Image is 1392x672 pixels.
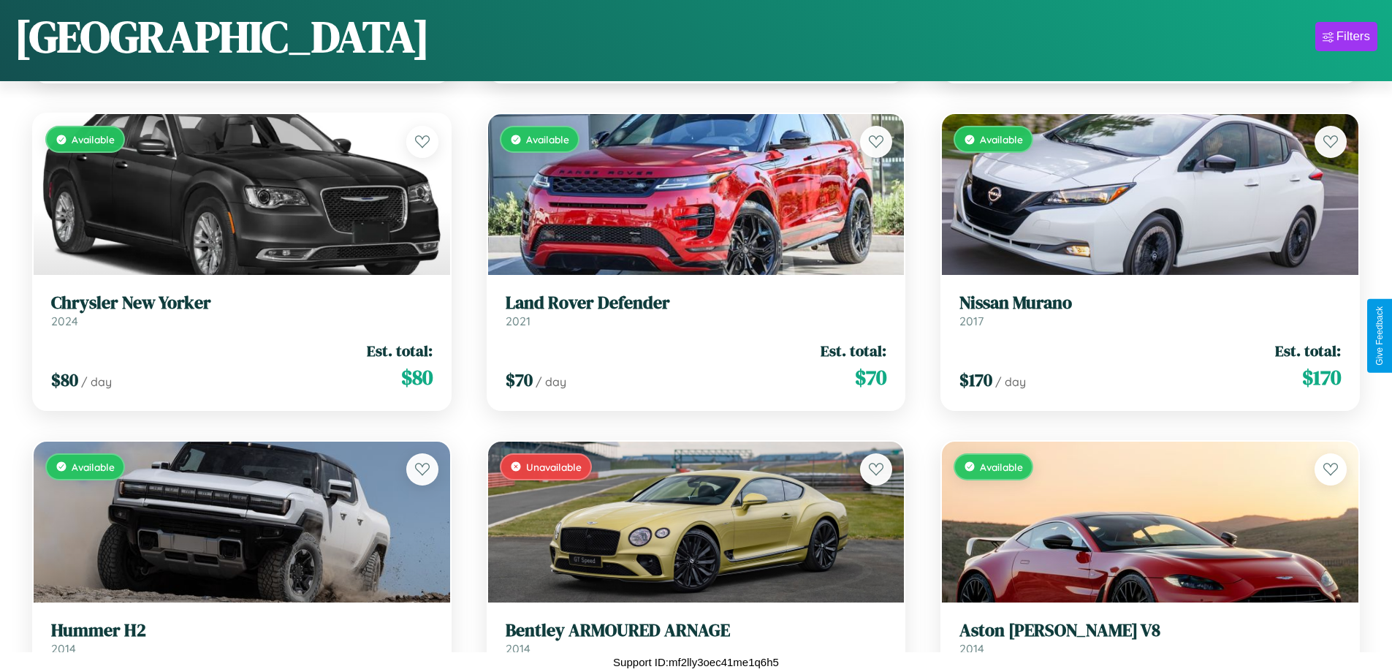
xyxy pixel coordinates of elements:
[51,641,76,656] span: 2014
[980,133,1023,146] span: Available
[506,292,887,314] h3: Land Rover Defender
[506,620,887,641] h3: Bentley ARMOURED ARNAGE
[506,620,887,656] a: Bentley ARMOURED ARNAGE2014
[980,461,1023,473] span: Available
[1275,340,1341,361] span: Est. total:
[959,368,992,392] span: $ 170
[506,368,533,392] span: $ 70
[15,7,430,67] h1: [GEOGRAPHIC_DATA]
[367,340,433,361] span: Est. total:
[536,374,566,389] span: / day
[959,292,1341,328] a: Nissan Murano2017
[72,133,115,146] span: Available
[51,368,78,392] span: $ 80
[959,620,1341,656] a: Aston [PERSON_NAME] V82014
[959,620,1341,641] h3: Aston [PERSON_NAME] V8
[526,133,569,146] span: Available
[51,292,433,328] a: Chrysler New Yorker2024
[401,363,433,392] span: $ 80
[506,292,887,328] a: Land Rover Defender2021
[51,620,433,641] h3: Hummer H2
[81,374,112,389] span: / day
[959,641,984,656] span: 2014
[959,292,1341,314] h3: Nissan Murano
[51,314,78,328] span: 2024
[1302,363,1341,392] span: $ 170
[995,374,1026,389] span: / day
[959,314,984,328] span: 2017
[821,340,886,361] span: Est. total:
[506,641,530,656] span: 2014
[51,620,433,656] a: Hummer H22014
[1374,306,1385,366] div: Give Feedback
[51,292,433,314] h3: Chrysler New Yorker
[1336,29,1370,44] div: Filters
[855,363,886,392] span: $ 70
[72,461,115,473] span: Available
[613,652,779,672] p: Support ID: mf2lly3oec41me1q6h5
[526,461,582,473] span: Unavailable
[506,314,530,328] span: 2021
[1315,22,1377,51] button: Filters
